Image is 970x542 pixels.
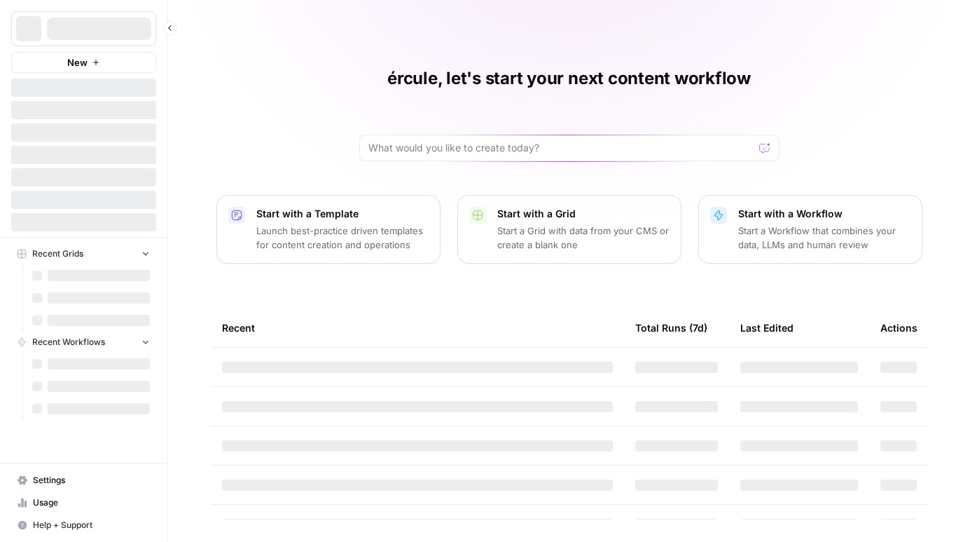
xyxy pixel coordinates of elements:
div: Actions [880,309,917,347]
span: New [67,55,88,69]
a: Settings [11,469,156,492]
span: Help + Support [33,519,150,531]
button: Help + Support [11,514,156,536]
div: Last Edited [740,309,794,347]
button: New [11,52,156,73]
button: Recent Workflows [11,332,156,353]
p: Start a Workflow that combines your data, LLMs and human review [738,224,910,252]
input: What would you like to create today? [368,141,754,155]
h1: ércule, let's start your next content workflow [387,67,751,90]
p: Launch best-practice driven templates for content creation and operations [256,224,429,252]
p: Start a Grid with data from your CMS or create a blank one [497,224,670,252]
button: Start with a TemplateLaunch best-practice driven templates for content creation and operations [216,195,441,264]
p: Start with a Grid [497,207,670,221]
span: Recent Workflows [32,336,105,348]
div: Total Runs (7d) [635,309,707,347]
p: Start with a Workflow [738,207,910,221]
button: Recent Grids [11,243,156,264]
p: Start with a Template [256,207,429,221]
button: Start with a GridStart a Grid with data from your CMS or create a blank one [457,195,681,264]
span: Settings [33,474,150,487]
span: Recent Grids [32,248,83,260]
a: Usage [11,492,156,514]
span: Usage [33,496,150,509]
div: Recent [222,309,613,347]
button: Start with a WorkflowStart a Workflow that combines your data, LLMs and human review [698,195,922,264]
